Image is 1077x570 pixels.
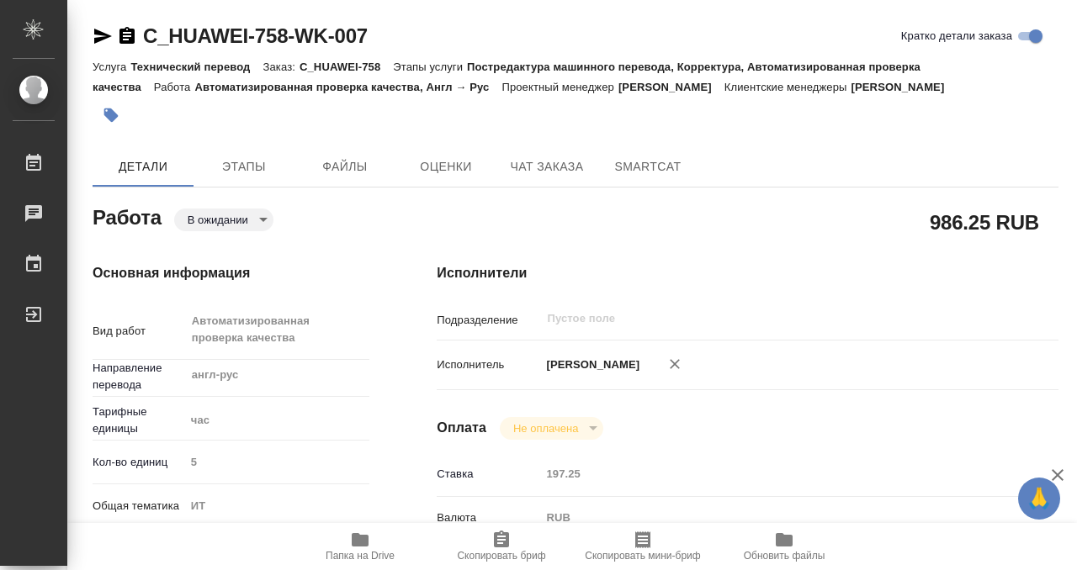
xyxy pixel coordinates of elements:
button: Не оплачена [508,421,583,435]
p: Постредактура машинного перевода, Корректура, Автоматизированная проверка качества [93,61,920,93]
p: Кол-во единиц [93,454,185,471]
span: SmartCat [607,156,688,177]
button: В ожидании [183,213,253,227]
p: Валюта [437,509,540,526]
h4: Основная информация [93,263,369,283]
p: [PERSON_NAME] [852,81,958,93]
p: Подразделение [437,312,540,329]
div: В ожидании [500,417,603,440]
p: Этапы услуги [393,61,467,73]
p: Работа [154,81,195,93]
button: Папка на Drive [289,523,431,570]
button: Скопировать бриф [431,523,572,570]
div: RUB [540,504,1006,532]
span: Скопировать мини-бриф [585,550,700,562]
p: [PERSON_NAME] [618,81,724,93]
input: Пустое поле [540,462,1006,486]
button: 🙏 [1018,478,1060,520]
p: Вид работ [93,323,185,340]
h2: Работа [93,201,162,231]
input: Пустое поле [545,309,967,329]
span: Обновить файлы [744,550,825,562]
span: Детали [103,156,183,177]
p: C_HUAWEI-758 [300,61,393,73]
button: Скопировать мини-бриф [572,523,714,570]
span: 🙏 [1025,481,1053,516]
h4: Оплата [437,418,486,438]
span: Папка на Drive [326,550,395,562]
a: C_HUAWEI-758-WK-007 [143,24,368,47]
h4: Исполнители [437,263,1058,283]
h2: 986.25 RUB [930,208,1039,236]
button: Добавить тэг [93,97,130,134]
div: В ожидании [174,208,273,231]
span: Чат заказа [507,156,587,177]
input: Пустое поле [185,450,370,474]
span: Файлы [305,156,385,177]
p: Тарифные единицы [93,404,185,437]
p: Заказ: [263,61,300,73]
p: Направление перевода [93,360,185,393]
div: час [185,406,370,435]
p: Ставка [437,466,540,483]
button: Обновить файлы [714,523,855,570]
div: ИТ [185,492,370,520]
p: Исполнитель [437,356,540,373]
span: Кратко детали заказа [901,28,1012,45]
button: Удалить исполнителя [656,346,693,383]
p: Автоматизированная проверка качества, Англ → Рус [194,81,501,93]
p: Технический перевод [130,61,263,73]
p: Проектный менеджер [501,81,618,93]
button: Скопировать ссылку для ЯМессенджера [93,26,113,46]
p: [PERSON_NAME] [540,356,639,373]
span: Оценки [406,156,486,177]
span: Этапы [204,156,284,177]
span: Скопировать бриф [457,550,545,562]
button: Скопировать ссылку [117,26,137,46]
p: Клиентские менеджеры [724,81,852,93]
p: Общая тематика [93,498,185,515]
p: Услуга [93,61,130,73]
